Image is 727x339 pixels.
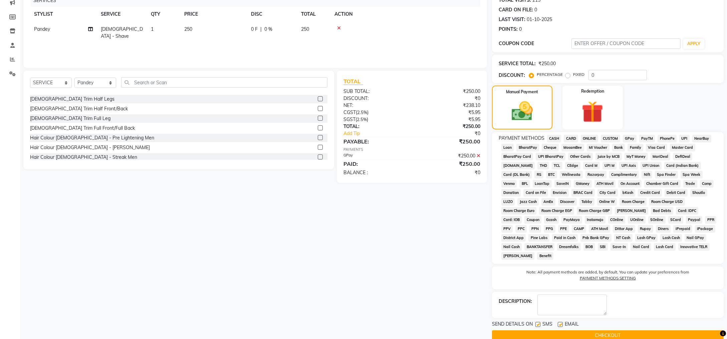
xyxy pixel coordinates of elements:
span: Card: IOB [501,216,522,224]
div: ₹0 [412,169,485,176]
div: BALANCE : [338,169,412,176]
div: ₹0 [424,130,485,137]
span: Room Charge EGP [539,207,574,215]
span: Save-In [611,243,628,251]
span: UOnline [628,216,646,224]
span: Card (Indian Bank) [664,162,701,169]
div: ( ) [338,116,412,123]
span: Nift [642,171,652,179]
span: Benefit [537,252,553,260]
div: ₹250.00 [412,152,485,159]
span: | [260,26,262,33]
div: [DEMOGRAPHIC_DATA] Trim Full Leg [30,115,110,122]
span: Chamber Gift Card [644,180,681,188]
span: PAYMENT METHODS [499,135,544,142]
span: Tabby [579,198,594,206]
span: CARD [564,135,578,142]
span: BOB [583,243,595,251]
span: LoanTap [533,180,552,188]
span: RS [534,171,543,179]
th: STYLIST [30,7,97,22]
div: ( ) [338,109,412,116]
span: PPG [544,225,555,233]
div: PAID: [338,160,412,168]
span: Instamojo [585,216,605,224]
span: Loan [501,144,514,151]
div: ₹250.00 [412,137,485,145]
span: bKash [621,189,636,197]
span: Nail Card [631,243,651,251]
th: ACTION [330,7,480,22]
span: Master Card [670,144,695,151]
span: Spa Week [681,171,703,179]
span: Razorpay [585,171,607,179]
div: ₹0 [412,95,485,102]
span: BharatPay Card [501,153,533,160]
span: MyT Money [625,153,648,160]
span: Room Charge USD [649,198,685,206]
span: UPI Axis [619,162,638,169]
span: LUZO [501,198,515,206]
div: SUB TOTAL: [338,88,412,95]
span: Rupay [638,225,653,233]
span: PayTM [639,135,655,142]
span: Dreamfolks [557,243,581,251]
span: AmEx [541,198,555,206]
label: PAYMENT METHODS SETTING [580,275,636,281]
label: PERCENTAGE [537,72,563,78]
span: [DEMOGRAPHIC_DATA] - Shave [101,26,143,39]
span: PPV [501,225,513,233]
span: EMAIL [565,321,579,329]
div: [DEMOGRAPHIC_DATA] Trim Half Legs [30,96,114,103]
label: FIXED [573,72,584,78]
span: 250 [301,26,309,32]
span: Donation [501,189,521,197]
span: 0 F [251,26,258,33]
div: DISCOUNT: [499,72,525,79]
span: Gcash [544,216,559,224]
div: Hair Colour [DEMOGRAPHIC_DATA] - [PERSON_NAME] [30,144,150,151]
a: Add Tip [338,130,424,137]
div: DESCRIPTION: [499,298,532,305]
div: NET: [338,102,412,109]
span: Dittor App [613,225,635,233]
div: ₹238.10 [412,102,485,109]
span: UPI BharatPay [536,153,565,160]
span: PayMaya [561,216,582,224]
span: 1 [151,26,154,32]
span: Discover [558,198,577,206]
span: CUSTOM [601,135,620,142]
span: Other Cards [568,153,593,160]
span: CEdge [565,162,580,169]
span: Lash GPay [635,234,658,242]
span: [PERSON_NAME] [501,252,535,260]
span: Room Charge GBP [577,207,612,215]
span: Card on File [523,189,548,197]
span: BRAC Card [571,189,595,197]
div: GPay [338,152,412,159]
span: PPR [705,216,716,224]
span: CGST [343,109,356,115]
span: SEND DETAILS ON [492,321,533,329]
span: Card (DL Bank) [501,171,532,179]
span: Pnb Bank GPay [580,234,612,242]
span: 2.5% [357,110,367,115]
span: ONLINE [581,135,598,142]
span: [DOMAIN_NAME] [501,162,535,169]
span: 2.5% [357,117,367,122]
span: PhonePe [658,135,677,142]
span: UPI Union [641,162,662,169]
span: Juice by MCB [595,153,622,160]
span: 0 % [264,26,272,33]
div: ₹5.95 [412,109,485,116]
span: Pine Labs [528,234,549,242]
img: _gift.svg [575,98,610,125]
div: 0 [519,26,522,33]
span: BharatPay [516,144,539,151]
span: Venmo [501,180,517,188]
span: MI Voucher [587,144,610,151]
div: ₹250.00 [412,88,485,95]
span: THD [537,162,549,169]
span: Nail GPay [685,234,706,242]
span: PPE [558,225,569,233]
